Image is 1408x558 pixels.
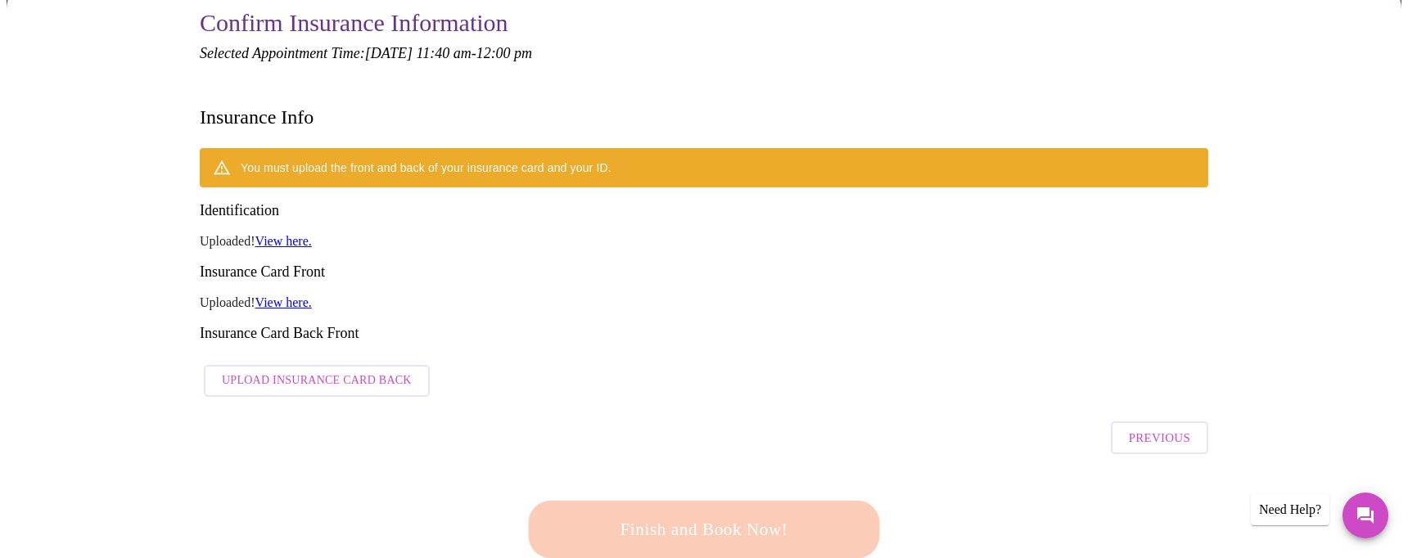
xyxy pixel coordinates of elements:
[255,295,312,309] a: View here.
[200,202,1208,219] h3: Identification
[1251,494,1329,525] div: Need Help?
[200,325,1208,342] h3: Insurance Card Back Front
[204,365,430,397] button: Upload Insurance Card Back
[200,263,1208,281] h3: Insurance Card Front
[255,234,312,248] a: View here.
[241,153,611,182] div: You must upload the front and back of your insurance card and your ID.
[200,234,1208,249] p: Uploaded!
[200,9,1208,37] h3: Confirm Insurance Information
[222,371,412,391] span: Upload Insurance Card Back
[1343,493,1388,538] button: Messages
[1111,421,1208,454] button: Previous
[200,106,314,128] h3: Insurance Info
[200,45,532,61] em: Selected Appointment Time: [DATE] 11:40 am - 12:00 pm
[1129,427,1190,448] span: Previous
[200,295,1208,310] p: Uploaded!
